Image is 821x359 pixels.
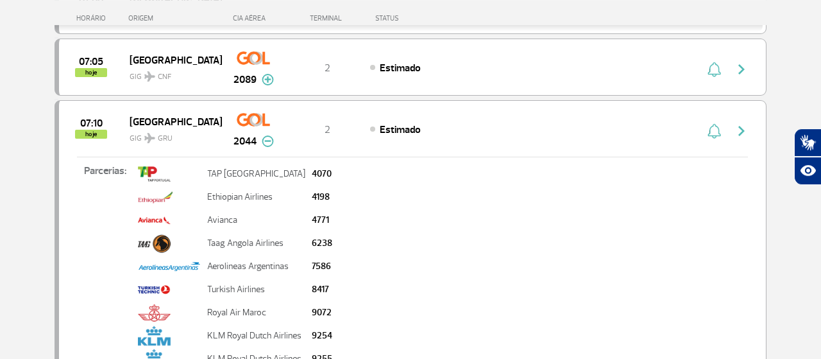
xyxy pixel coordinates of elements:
[144,71,155,82] img: destiny_airplane.svg
[734,62,749,77] img: seta-direita-painel-voo.svg
[75,68,107,77] span: hoje
[128,14,222,22] div: ORIGEM
[312,331,332,340] p: 9254
[325,62,330,74] span: 2
[58,14,128,22] div: HORÁRIO
[312,308,332,317] p: 9072
[233,72,257,87] span: 2089
[138,232,171,254] img: taag.png
[207,262,305,271] p: Aerolineas Argentinas
[138,163,171,185] img: tap.png
[144,133,155,143] img: destiny_airplane.svg
[233,134,257,149] span: 2044
[312,193,332,202] p: 4198
[312,170,332,179] p: 4070
[707,62,721,77] img: sino-painel-voo.svg
[79,57,103,66] span: 2025-08-27 07:05:00
[130,51,212,68] span: [GEOGRAPHIC_DATA]
[707,123,721,139] img: sino-painel-voo.svg
[262,74,274,85] img: mais-info-painel-voo.svg
[734,123,749,139] img: seta-direita-painel-voo.svg
[207,239,305,248] p: Taag Angola Airlines
[138,325,171,347] img: klm.png
[207,193,305,202] p: Ethiopian Airlines
[794,128,821,185] div: Plugin de acessibilidade da Hand Talk.
[138,186,173,208] img: ethiopian-airlines.png
[130,126,212,144] span: GIG
[207,216,305,225] p: Avianca
[312,239,332,248] p: 6238
[207,285,305,294] p: Turkish Airlines
[138,302,171,324] img: air-maroc.png
[312,285,332,294] p: 8417
[158,133,173,144] span: GRU
[325,123,330,136] span: 2
[285,14,369,22] div: TERMINAL
[221,14,285,22] div: CIA AÉREA
[75,130,107,139] span: hoje
[130,64,212,83] span: GIG
[138,209,171,231] img: avianca.png
[380,123,421,136] span: Estimado
[207,331,305,340] p: KLM Royal Dutch Airlines
[80,119,103,128] span: 2025-08-27 07:10:00
[369,14,473,22] div: STATUS
[158,71,171,83] span: CNF
[262,136,274,147] img: menos-info-painel-voo.svg
[207,170,305,179] p: TAP [GEOGRAPHIC_DATA]
[794,128,821,157] button: Abrir tradutor de língua de sinais.
[794,157,821,185] button: Abrir recursos assistivos.
[130,113,212,130] span: [GEOGRAPHIC_DATA]
[138,256,201,277] img: Property%201%3DAEROLINEAS.jpg
[380,62,421,74] span: Estimado
[138,279,171,301] img: turkish-logo.png
[312,216,332,225] p: 4771
[207,308,305,317] p: Royal Air Maroc
[312,262,332,271] p: 7586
